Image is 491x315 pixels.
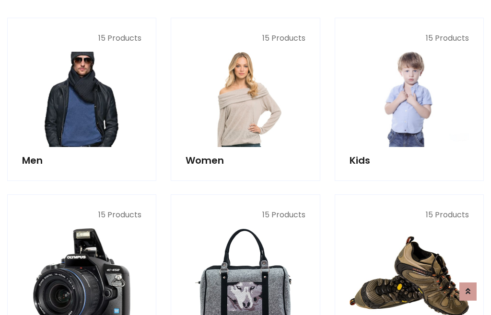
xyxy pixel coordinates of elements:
[22,33,141,44] p: 15 Products
[22,209,141,221] p: 15 Products
[22,155,141,166] h5: Men
[186,209,305,221] p: 15 Products
[350,209,469,221] p: 15 Products
[186,155,305,166] h5: Women
[350,33,469,44] p: 15 Products
[350,155,469,166] h5: Kids
[186,33,305,44] p: 15 Products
